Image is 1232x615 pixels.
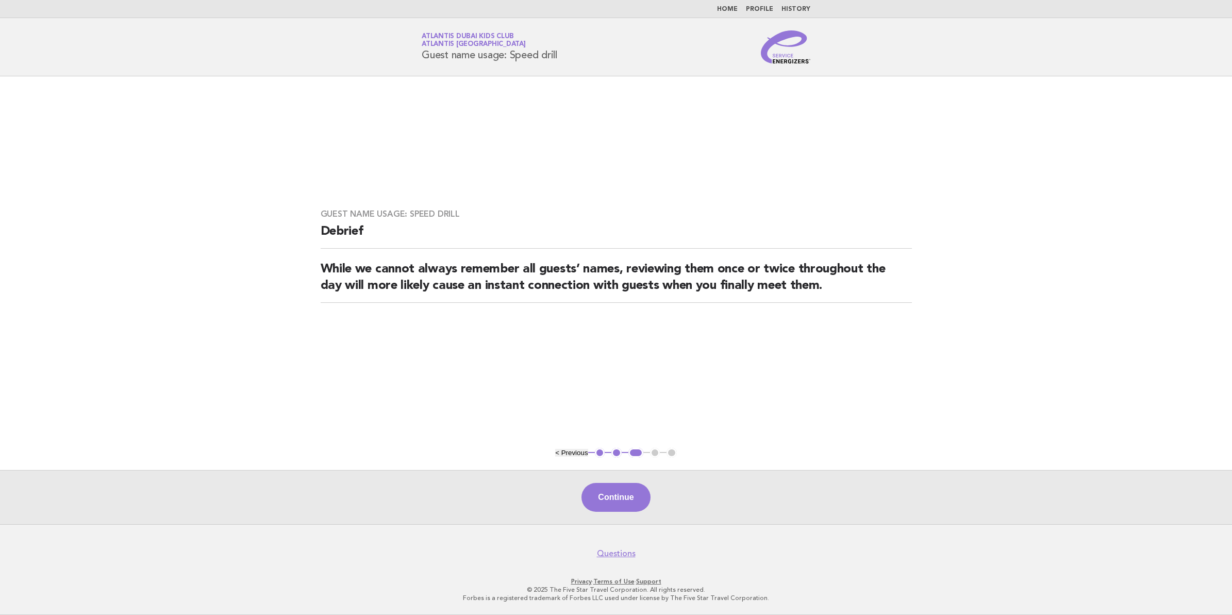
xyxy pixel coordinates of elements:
a: Profile [746,6,773,12]
img: Service Energizers [761,30,810,63]
button: 1 [595,448,605,458]
p: Forbes is a registered trademark of Forbes LLC used under license by The Five Star Travel Corpora... [301,594,931,602]
a: Atlantis Dubai Kids ClubAtlantis [GEOGRAPHIC_DATA] [422,33,526,47]
span: Atlantis [GEOGRAPHIC_DATA] [422,41,526,48]
h1: Guest name usage: Speed drill [422,34,557,60]
a: Privacy [571,578,592,585]
button: < Previous [555,449,588,457]
p: © 2025 The Five Star Travel Corporation. All rights reserved. [301,586,931,594]
h2: While we cannot always remember all guests’ names, reviewing them once or twice throughout the da... [321,261,912,303]
button: 2 [611,448,622,458]
a: Terms of Use [593,578,635,585]
a: Support [636,578,661,585]
p: · · [301,577,931,586]
a: History [781,6,810,12]
button: 3 [628,448,643,458]
h3: Guest name usage: Speed drill [321,209,912,219]
button: Continue [581,483,650,512]
h2: Debrief [321,223,912,249]
a: Questions [597,548,636,559]
a: Home [717,6,738,12]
